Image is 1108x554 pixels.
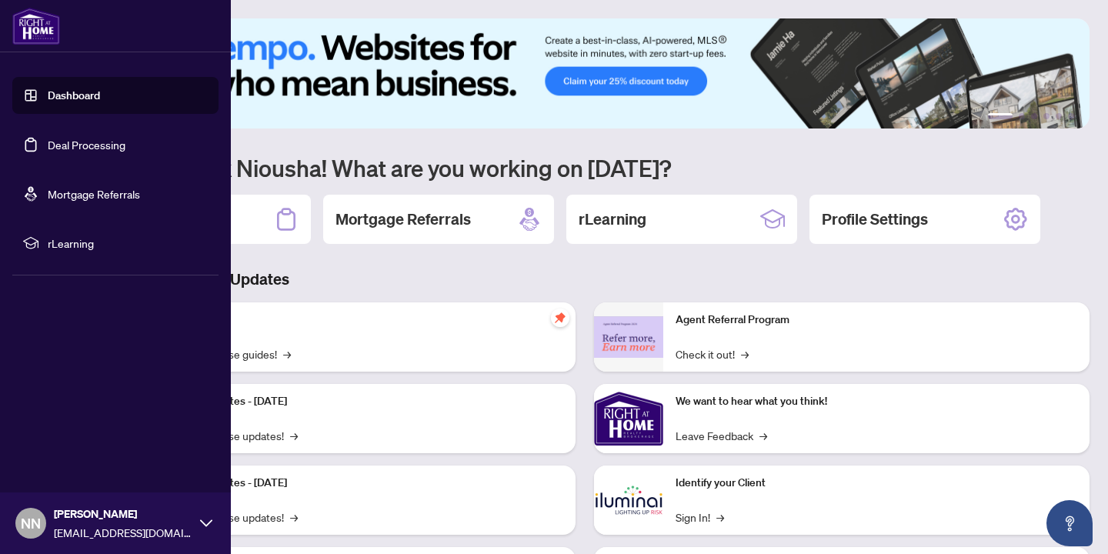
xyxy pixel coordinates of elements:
span: → [290,509,298,526]
button: 5 [1056,113,1062,119]
h2: Profile Settings [822,209,928,230]
button: 3 [1031,113,1037,119]
button: Open asap [1046,500,1093,546]
p: Self-Help [162,312,563,329]
span: → [290,427,298,444]
img: Slide 0 [80,18,1090,128]
img: We want to hear what you think! [594,384,663,453]
img: logo [12,8,60,45]
span: → [759,427,767,444]
img: Agent Referral Program [594,316,663,359]
img: Identify your Client [594,466,663,535]
a: Mortgage Referrals [48,187,140,201]
h1: Welcome back Niousha! What are you working on [DATE]? [80,153,1090,182]
h2: rLearning [579,209,646,230]
a: Leave Feedback→ [676,427,767,444]
a: Sign In!→ [676,509,724,526]
span: [EMAIL_ADDRESS][DOMAIN_NAME] [54,524,192,541]
p: Platform Updates - [DATE] [162,393,563,410]
a: Check it out!→ [676,345,749,362]
a: Deal Processing [48,138,125,152]
span: NN [21,512,41,534]
span: rLearning [48,235,208,252]
h2: Mortgage Referrals [335,209,471,230]
span: [PERSON_NAME] [54,506,192,522]
span: → [283,345,291,362]
span: → [741,345,749,362]
span: → [716,509,724,526]
button: 1 [988,113,1013,119]
button: 6 [1068,113,1074,119]
span: pushpin [551,309,569,327]
h3: Brokerage & Industry Updates [80,269,1090,290]
p: Agent Referral Program [676,312,1077,329]
p: We want to hear what you think! [676,393,1077,410]
button: 4 [1043,113,1050,119]
p: Identify your Client [676,475,1077,492]
button: 2 [1019,113,1025,119]
p: Platform Updates - [DATE] [162,475,563,492]
a: Dashboard [48,88,100,102]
